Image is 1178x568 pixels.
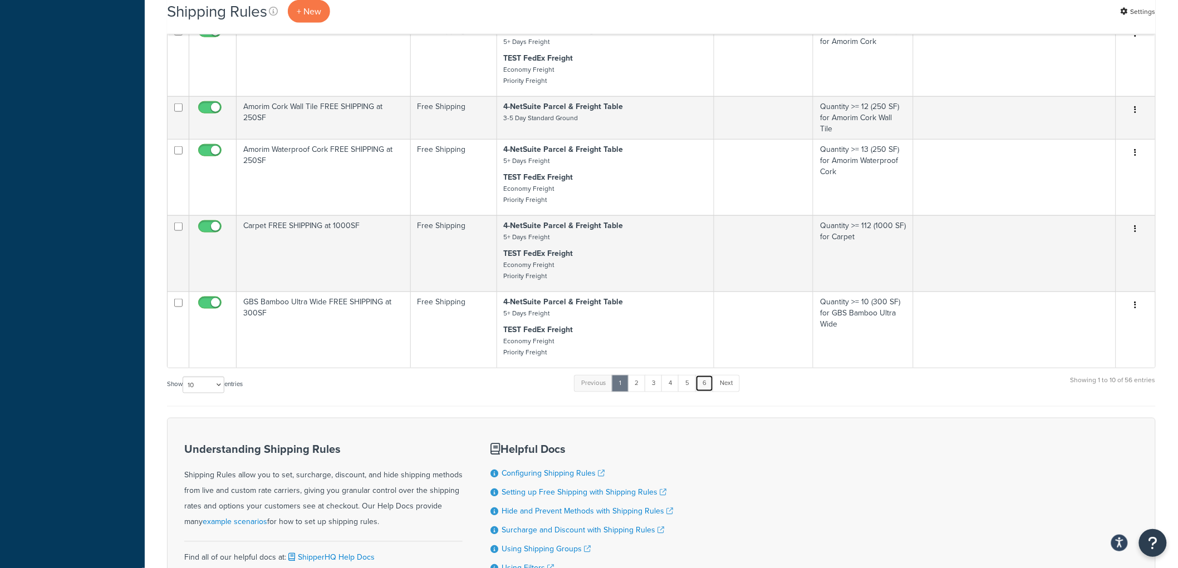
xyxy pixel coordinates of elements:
a: Hide and Prevent Methods with Shipping Rules [502,506,673,517]
td: Quantity >= 112 (1000 SF) for Carpet [813,215,913,292]
small: 5+ Days Freight [504,308,550,318]
td: Quantity >= 11 (250 SF) for Amorim Cork [813,20,913,96]
a: 1 [612,375,629,392]
a: 5 [678,375,696,392]
strong: 4-NetSuite Parcel & Freight Table [504,220,624,231]
h3: Helpful Docs [490,443,673,456]
a: example scenarios [203,516,267,528]
small: Economy Freight Priority Freight [504,65,554,86]
a: Surcharge and Discount with Shipping Rules [502,525,664,536]
a: Using Shipping Groups [502,544,591,555]
strong: TEST FedEx Freight [504,324,573,335]
small: Economy Freight Priority Freight [504,260,554,281]
select: Showentries [183,377,224,393]
td: Quantity >= 13 (250 SF) for Amorim Waterproof Cork [813,139,913,215]
div: Find all of our helpful docs at: [184,541,463,566]
td: Amorim Cork FREE SHIPPING at 250SF [237,20,411,96]
a: ShipperHQ Help Docs [286,552,375,564]
td: Free Shipping [411,20,497,96]
button: Open Resource Center [1139,529,1167,557]
strong: 4-NetSuite Parcel & Freight Table [504,296,624,308]
td: Quantity >= 10 (300 SF) for GBS Bamboo Ultra Wide [813,292,913,368]
td: Amorim Waterproof Cork FREE SHIPPING at 250SF [237,139,411,215]
small: 5+ Days Freight [504,156,550,166]
strong: 4-NetSuite Parcel & Freight Table [504,101,624,112]
td: Free Shipping [411,215,497,292]
td: Free Shipping [411,292,497,368]
label: Show entries [167,377,243,393]
small: Economy Freight Priority Freight [504,184,554,205]
a: Next [713,375,740,392]
small: Economy Freight Priority Freight [504,336,554,357]
strong: TEST FedEx Freight [504,171,573,183]
h3: Understanding Shipping Rules [184,443,463,456]
td: Free Shipping [411,139,497,215]
td: Quantity >= 12 (250 SF) for Amorim Cork Wall Tile [813,96,913,139]
div: Shipping Rules allow you to set, surcharge, discount, and hide shipping methods from live and cus... [184,443,463,530]
a: Setting up Free Shipping with Shipping Rules [502,487,666,498]
strong: 4-NetSuite Parcel & Freight Table [504,144,624,155]
td: GBS Bamboo Ultra Wide FREE SHIPPING at 300SF [237,292,411,368]
small: 3-5 Day Standard Ground [504,113,578,123]
td: Free Shipping [411,96,497,139]
a: 2 [627,375,646,392]
a: 3 [645,375,662,392]
td: Amorim Cork Wall Tile FREE SHIPPING at 250SF [237,96,411,139]
a: 6 [695,375,714,392]
a: Settings [1121,4,1156,19]
strong: TEST FedEx Freight [504,248,573,259]
a: Previous [574,375,613,392]
h1: Shipping Rules [167,1,267,22]
small: 5+ Days Freight [504,37,550,47]
a: Configuring Shipping Rules [502,468,605,480]
strong: TEST FedEx Freight [504,52,573,64]
small: 5+ Days Freight [504,232,550,242]
div: Showing 1 to 10 of 56 entries [1071,374,1156,398]
a: 4 [661,375,679,392]
td: Carpet FREE SHIPPING at 1000SF [237,215,411,292]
